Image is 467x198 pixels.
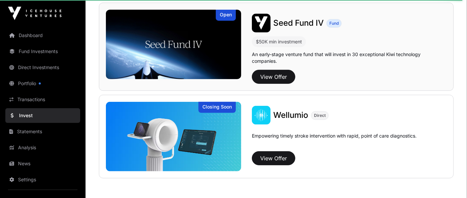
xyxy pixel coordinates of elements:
a: Wellumio [273,110,308,121]
a: Transactions [5,92,80,107]
img: Seed Fund IV [106,10,241,79]
img: Wellumio [106,102,241,171]
div: Closing Soon [198,102,236,113]
a: Analysis [5,140,80,155]
span: Fund [329,21,339,26]
a: News [5,156,80,171]
a: Dashboard [5,28,80,43]
a: Fund Investments [5,44,80,59]
a: Settings [5,172,80,187]
a: Seed Fund IVOpen [106,10,241,79]
a: WellumioClosing Soon [106,102,241,171]
a: Statements [5,124,80,139]
button: View Offer [252,151,295,165]
span: Wellumio [273,110,308,120]
a: Seed Fund IV [273,18,324,28]
div: $50K min investment [252,36,306,47]
img: Seed Fund IV [252,14,271,32]
div: $50K min investment [256,38,302,46]
img: Icehouse Ventures Logo [8,7,61,20]
span: Direct [314,113,326,118]
p: An early-stage venture fund that will invest in 30 exceptional Kiwi technology companies. [252,51,447,64]
a: Direct Investments [5,60,80,75]
a: Portfolio [5,76,80,91]
button: View Offer [252,70,295,84]
p: Empowering timely stroke intervention with rapid, point of care diagnostics. [252,133,417,149]
img: Wellumio [252,106,271,125]
div: Open [216,10,236,21]
iframe: Chat Widget [434,166,467,198]
a: Invest [5,108,80,123]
